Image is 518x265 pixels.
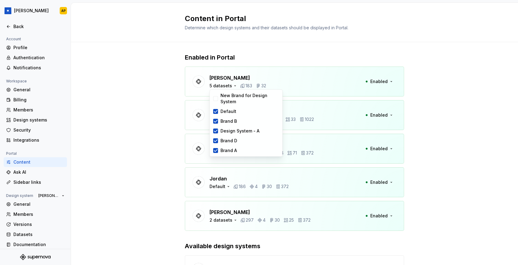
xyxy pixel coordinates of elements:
[291,116,296,122] p: 33
[4,220,67,229] a: Versions
[4,95,67,105] a: Billing
[185,14,397,24] h2: Content in Portal
[261,83,266,89] p: 32
[13,137,65,143] div: Integrations
[20,254,51,260] svg: Supernova Logo
[4,125,67,135] a: Security
[4,230,67,239] a: Datasets
[185,25,348,30] span: Determine which design systems and their datasets should be displayed in Portal.
[4,105,67,115] a: Members
[4,240,67,249] a: Documentation
[4,135,67,145] a: Integrations
[246,217,254,223] p: 297
[281,183,289,190] p: 372
[220,128,259,134] div: Design System - A
[306,150,314,156] p: 372
[13,65,65,71] div: Notifications
[210,183,225,190] div: Default
[239,183,246,190] p: 186
[4,53,67,63] a: Authentication
[61,8,66,13] div: AP
[4,85,67,95] a: General
[13,117,65,123] div: Design systems
[185,242,404,250] p: Available design systems
[4,78,29,85] div: Workspace
[13,159,65,165] div: Content
[370,78,388,85] span: Enabled
[38,193,59,198] span: [PERSON_NAME]
[220,93,279,105] div: New Brand for Design System
[370,146,388,152] span: Enabled
[4,150,19,157] div: Portal
[13,107,65,113] div: Members
[267,183,272,190] p: 30
[361,143,396,154] button: Enabled
[255,183,258,190] p: 4
[220,108,236,114] div: Default
[370,213,388,219] span: Enabled
[210,74,266,82] p: [PERSON_NAME]
[275,217,280,223] p: 30
[293,150,297,156] p: 71
[4,35,23,43] div: Account
[13,179,65,185] div: Sidebar links
[4,177,67,187] a: Sidebar links
[361,76,396,87] button: Enabled
[13,211,65,217] div: Members
[4,115,67,125] a: Design systems
[220,147,237,154] div: Brand A
[14,8,49,14] div: [PERSON_NAME]
[4,43,67,53] a: Profile
[13,169,65,175] div: Ask AI
[13,45,65,51] div: Profile
[370,112,388,118] span: Enabled
[263,217,266,223] p: 4
[210,209,311,216] p: [PERSON_NAME]
[4,7,12,14] img: 049812b6-2877-400d-9dc9-987621144c16.png
[13,97,65,103] div: Billing
[1,4,69,17] button: [PERSON_NAME]AP
[210,175,289,182] p: Jordan
[4,209,67,219] a: Members
[220,118,237,124] div: Brand B
[305,116,314,122] p: 1022
[220,138,237,144] div: Brand D
[185,53,404,62] p: Enabled in Portal
[13,221,65,227] div: Versions
[210,83,232,89] div: 5 datasets
[13,231,65,238] div: Datasets
[4,157,67,167] a: Content
[13,241,65,248] div: Documentation
[361,177,396,188] button: Enabled
[13,127,65,133] div: Security
[210,217,232,223] div: 2 datasets
[13,201,65,207] div: General
[361,210,396,221] button: Enabled
[13,24,65,30] div: Back
[4,167,67,177] a: Ask AI
[289,217,294,223] p: 25
[13,87,65,93] div: General
[4,63,67,73] a: Notifications
[4,199,67,209] a: General
[361,110,396,121] button: Enabled
[13,55,65,61] div: Authentication
[4,22,67,31] a: Back
[370,179,388,185] span: Enabled
[303,217,311,223] p: 372
[4,192,36,199] div: Design system
[245,83,252,89] p: 183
